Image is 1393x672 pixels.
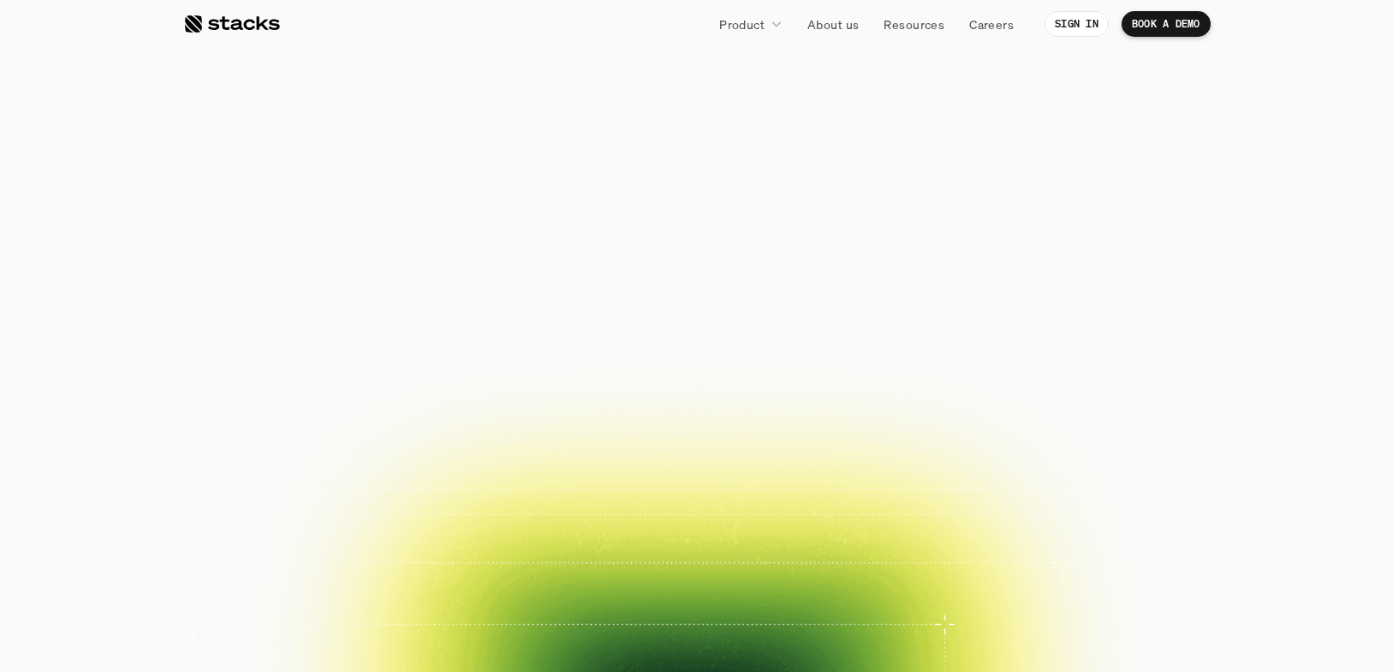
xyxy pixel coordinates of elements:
p: About us [807,15,859,33]
p: Close your books faster, smarter, and risk-free with Stacks, the AI tool for accounting teams. [483,277,911,330]
a: BOOK A DEMO [517,361,675,404]
span: The [372,103,509,180]
a: SIGN IN [1045,11,1109,37]
span: Reimagined. [483,180,910,257]
h2: Case study [862,504,908,514]
a: About us [797,9,869,39]
a: Case study [824,443,936,521]
p: EXPLORE PRODUCT [713,370,846,395]
h2: Case study [263,504,308,514]
p: SIGN IN [1055,18,1098,30]
a: Resources [873,9,955,39]
span: financial [523,103,819,180]
a: Careers [959,9,1024,39]
p: Resources [884,15,944,33]
span: close. [832,103,1021,180]
p: Product [719,15,765,33]
a: Case study [226,443,337,521]
p: Careers [969,15,1014,33]
h2: Case study [742,504,788,514]
a: Case study [346,443,457,521]
a: EXPLORE PRODUCT [683,361,876,404]
a: BOOK A DEMO [1122,11,1211,37]
a: Case study [466,443,577,521]
p: BOOK A DEMO [1132,18,1200,30]
p: BOOK A DEMO [547,370,645,395]
a: Case study [705,443,816,521]
h2: Case study [383,504,428,514]
h2: Case study [503,504,548,514]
